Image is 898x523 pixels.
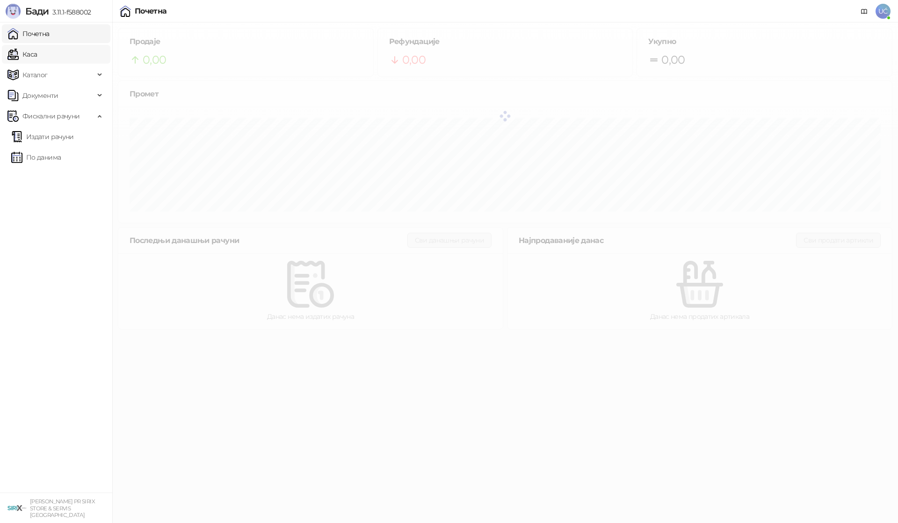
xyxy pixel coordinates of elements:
small: [PERSON_NAME] PR SIRIX STORE & SERVIS [GEOGRAPHIC_DATA] [30,498,95,518]
span: 3.11.1-f588002 [49,8,91,16]
a: Издати рачуни [11,127,74,146]
span: Бади [25,6,49,17]
a: По данима [11,148,61,167]
img: 64x64-companyLogo-cb9a1907-c9b0-4601-bb5e-5084e694c383.png [7,499,26,517]
span: Документи [22,86,58,105]
img: Logo [6,4,21,19]
span: Каталог [22,66,48,84]
a: Документација [857,4,872,19]
span: UĆ [876,4,891,19]
a: Почетна [7,24,50,43]
div: Почетна [135,7,167,15]
a: Каса [7,45,37,64]
span: Фискални рачуни [22,107,80,125]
